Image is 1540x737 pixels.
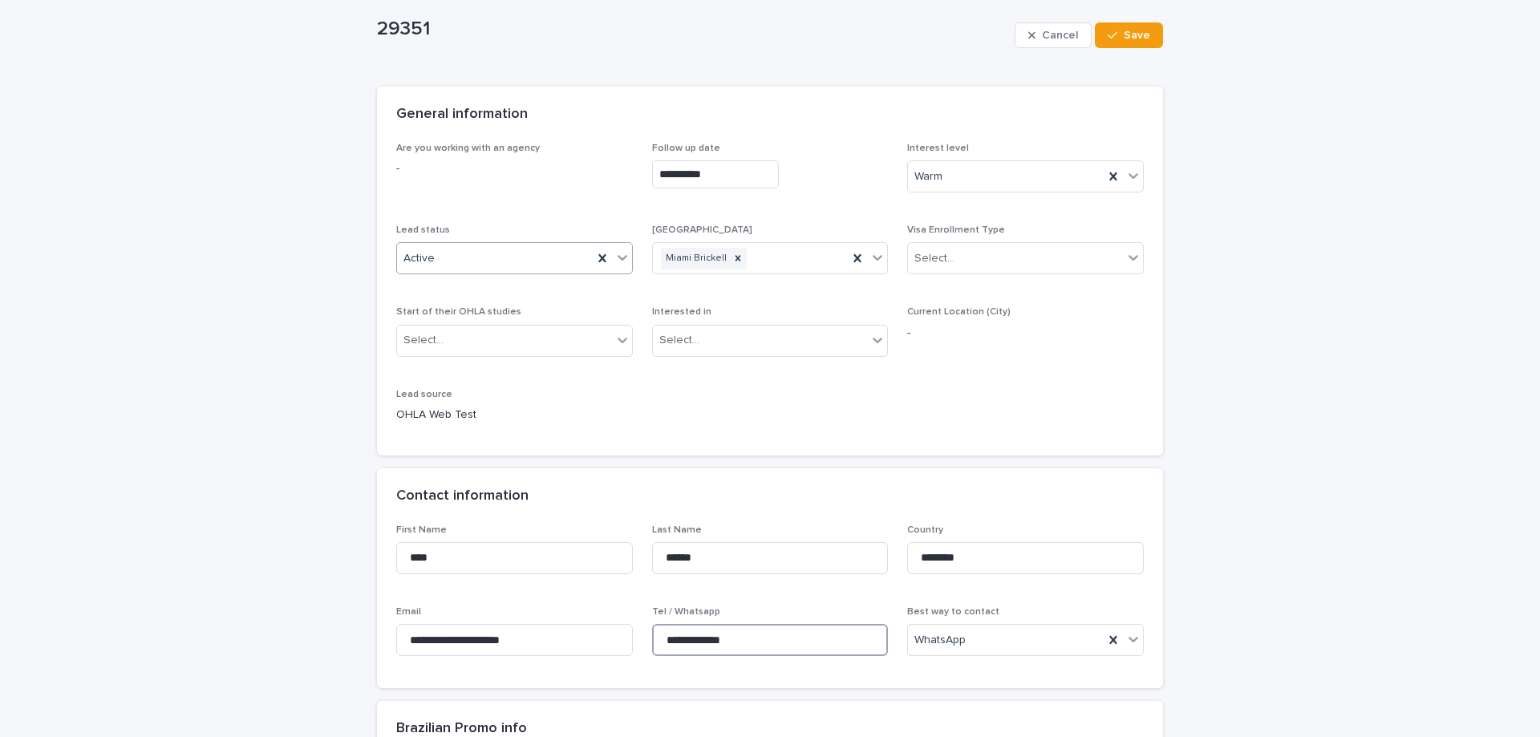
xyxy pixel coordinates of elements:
[652,525,702,535] span: Last Name
[396,307,521,317] span: Start of their OHLA studies
[396,488,529,505] h2: Contact information
[907,525,943,535] span: Country
[403,250,435,267] span: Active
[907,144,969,153] span: Interest level
[659,332,699,349] div: Select...
[907,607,999,617] span: Best way to contact
[377,18,1008,41] p: 29351
[661,248,729,269] div: Miami Brickell
[914,250,954,267] div: Select...
[396,407,633,423] p: OHLA Web Test
[396,144,540,153] span: Are you working with an agency
[914,168,942,185] span: Warm
[907,307,1011,317] span: Current Location (City)
[907,325,1144,342] p: -
[396,160,633,177] p: -
[652,144,720,153] span: Follow up date
[1124,30,1150,41] span: Save
[1042,30,1078,41] span: Cancel
[914,632,966,649] span: WhatsApp
[1095,22,1163,48] button: Save
[403,332,444,349] div: Select...
[652,225,752,235] span: [GEOGRAPHIC_DATA]
[396,106,528,124] h2: General information
[1015,22,1092,48] button: Cancel
[652,607,720,617] span: Tel / Whatsapp
[396,390,452,399] span: Lead source
[907,225,1005,235] span: Visa Enrollment Type
[652,307,711,317] span: Interested in
[396,607,421,617] span: Email
[396,525,447,535] span: First Name
[396,225,450,235] span: Lead status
